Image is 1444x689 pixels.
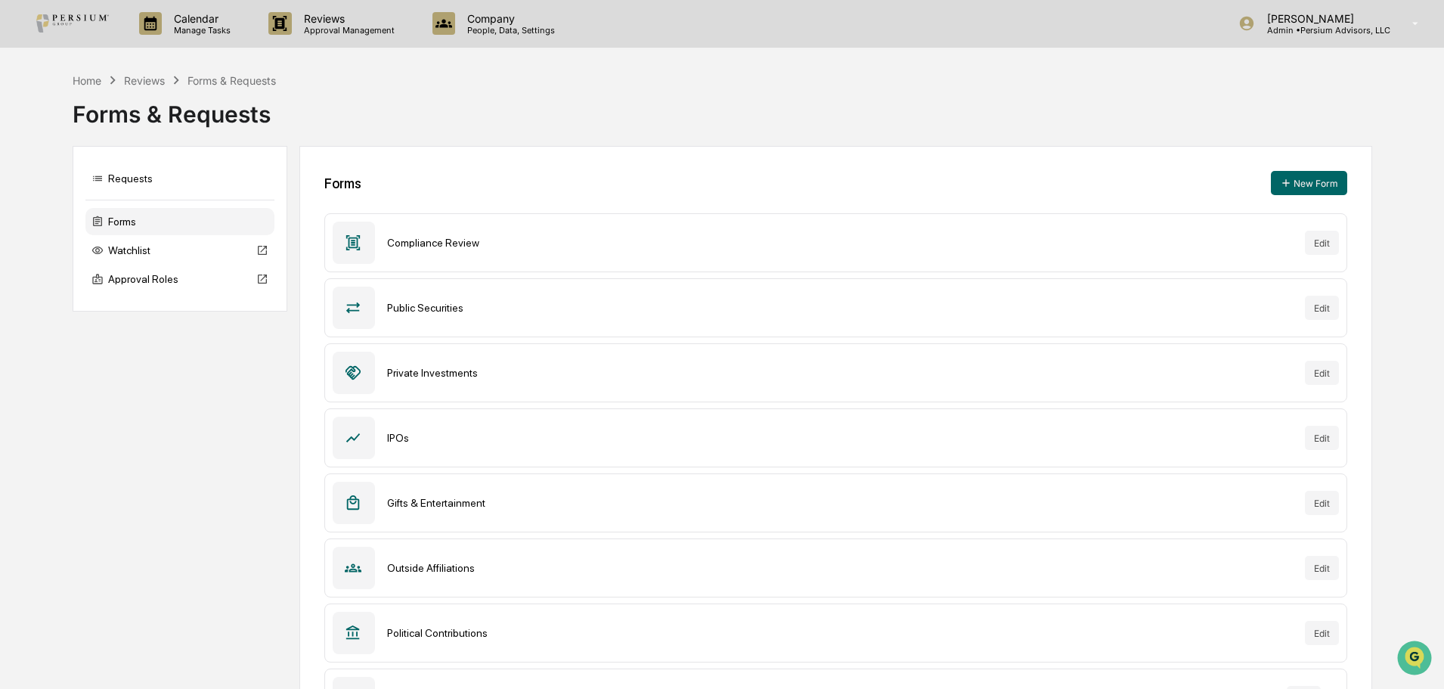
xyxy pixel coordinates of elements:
button: Edit [1305,556,1339,580]
a: 🖐️Preclearance [9,185,104,212]
p: People, Data, Settings [455,25,562,36]
div: Requests [85,165,274,192]
button: Edit [1305,296,1339,320]
p: How can we help? [15,32,275,56]
div: Reviews [124,74,165,87]
div: IPOs [387,432,1293,444]
p: Calendar [162,12,238,25]
button: Start new chat [257,120,275,138]
div: Forms [324,175,361,191]
p: Manage Tasks [162,25,238,36]
span: Preclearance [30,191,98,206]
span: Attestations [125,191,187,206]
p: [PERSON_NAME] [1255,12,1390,25]
button: Edit [1305,426,1339,450]
button: Edit [1305,231,1339,255]
div: Home [73,74,101,87]
button: New Form [1271,171,1347,195]
button: Edit [1305,491,1339,515]
div: Public Securities [387,302,1293,314]
button: Edit [1305,361,1339,385]
img: 1746055101610-c473b297-6a78-478c-a979-82029cc54cd1 [15,116,42,143]
div: We're available if you need us! [51,131,191,143]
a: 🔎Data Lookup [9,213,101,241]
div: Forms & Requests [187,74,276,87]
div: 🖐️ [15,192,27,204]
p: Reviews [292,12,402,25]
div: 🗄️ [110,192,122,204]
div: Private Investments [387,367,1293,379]
img: logo [36,14,109,33]
div: Gifts & Entertainment [387,497,1293,509]
p: Admin • Persium Advisors, LLC [1255,25,1390,36]
a: Powered byPylon [107,256,183,268]
span: Pylon [150,256,183,268]
div: Watchlist [85,237,274,264]
button: Edit [1305,621,1339,645]
div: Forms & Requests [73,88,1372,128]
div: Start new chat [51,116,248,131]
p: Approval Management [292,25,402,36]
a: 🗄️Attestations [104,185,194,212]
span: Data Lookup [30,219,95,234]
iframe: Open customer support [1396,639,1436,680]
div: 🔎 [15,221,27,233]
div: Approval Roles [85,265,274,293]
p: Company [455,12,562,25]
div: Political Contributions [387,627,1293,639]
div: Compliance Review [387,237,1293,249]
div: Forms [85,208,274,235]
div: Outside Affiliations [387,562,1293,574]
